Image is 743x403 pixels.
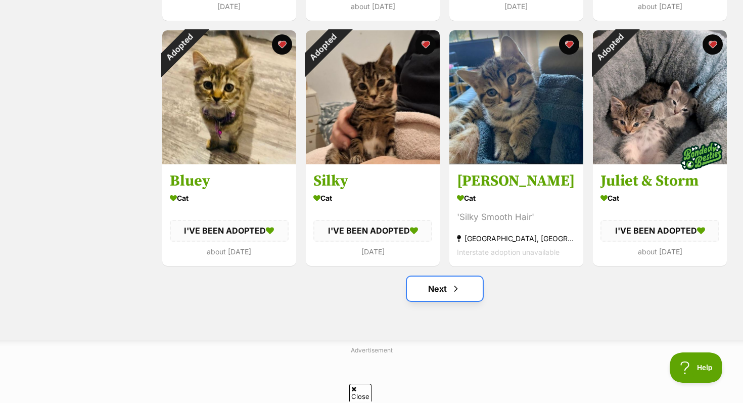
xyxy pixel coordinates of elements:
button: favourite [415,34,436,55]
a: Juliet & Storm Cat I'VE BEEN ADOPTED about [DATE] favourite [593,164,727,265]
nav: Pagination [161,277,728,301]
div: I'VE BEEN ADOPTED [170,220,289,241]
div: Cat [313,191,432,205]
iframe: Help Scout Beacon - Open [670,352,723,383]
img: Juliet & Storm [593,30,727,164]
a: [PERSON_NAME] Cat 'Silky Smooth Hair' [GEOGRAPHIC_DATA], [GEOGRAPHIC_DATA] Interstate adoption un... [449,164,583,266]
a: Bluey Cat I'VE BEEN ADOPTED about [DATE] favourite [162,164,296,265]
h3: Silky [313,171,432,191]
a: Adopted [306,156,440,166]
div: about [DATE] [170,244,289,258]
span: Interstate adoption unavailable [457,248,560,256]
a: Next page [407,277,483,301]
div: Adopted [580,17,640,77]
div: I'VE BEEN ADOPTED [313,220,432,241]
div: Cat [170,191,289,205]
button: favourite [559,34,579,55]
img: Lewis [449,30,583,164]
a: Silky Cat I'VE BEEN ADOPTED [DATE] favourite [306,164,440,265]
h3: Bluey [170,171,289,191]
button: favourite [703,34,723,55]
h3: Juliet & Storm [600,171,719,191]
div: about [DATE] [600,244,719,258]
img: bonded besties [676,130,727,181]
a: Adopted [162,156,296,166]
img: Silky [306,30,440,164]
div: Adopted [149,17,209,77]
div: 'Silky Smooth Hair' [457,210,576,224]
img: Bluey [162,30,296,164]
div: Adopted [293,17,353,77]
span: Close [349,384,371,401]
div: Cat [600,191,719,205]
div: I'VE BEEN ADOPTED [600,220,719,241]
h3: [PERSON_NAME] [457,171,576,191]
button: favourite [272,34,292,55]
div: [GEOGRAPHIC_DATA], [GEOGRAPHIC_DATA] [457,232,576,245]
div: [DATE] [313,244,432,258]
a: Adopted [593,156,727,166]
div: Cat [457,191,576,205]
